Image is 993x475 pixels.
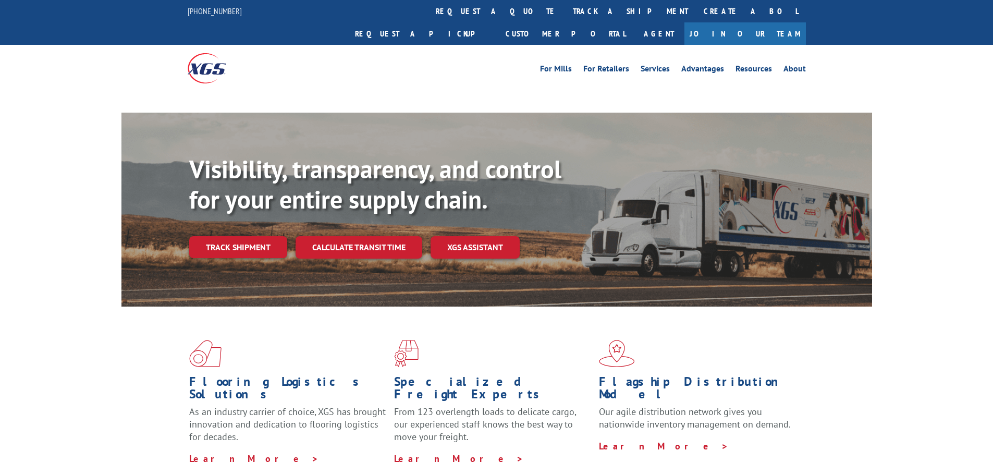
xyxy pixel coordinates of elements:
[296,236,422,259] a: Calculate transit time
[684,22,806,45] a: Join Our Team
[540,65,572,76] a: For Mills
[394,406,591,452] p: From 123 overlength loads to delicate cargo, our experienced staff knows the best way to move you...
[599,375,796,406] h1: Flagship Distribution Model
[189,153,561,215] b: Visibility, transparency, and control for your entire supply chain.
[735,65,772,76] a: Resources
[583,65,629,76] a: For Retailers
[347,22,498,45] a: Request a pickup
[633,22,684,45] a: Agent
[599,340,635,367] img: xgs-icon-flagship-distribution-model-red
[599,406,791,430] span: Our agile distribution network gives you nationwide inventory management on demand.
[189,375,386,406] h1: Flooring Logistics Solutions
[189,406,386,443] span: As an industry carrier of choice, XGS has brought innovation and dedication to flooring logistics...
[189,340,222,367] img: xgs-icon-total-supply-chain-intelligence-red
[641,65,670,76] a: Services
[189,236,287,258] a: Track shipment
[599,440,729,452] a: Learn More >
[681,65,724,76] a: Advantages
[189,453,319,465] a: Learn More >
[498,22,633,45] a: Customer Portal
[394,375,591,406] h1: Specialized Freight Experts
[394,340,419,367] img: xgs-icon-focused-on-flooring-red
[431,236,520,259] a: XGS ASSISTANT
[394,453,524,465] a: Learn More >
[783,65,806,76] a: About
[188,6,242,16] a: [PHONE_NUMBER]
